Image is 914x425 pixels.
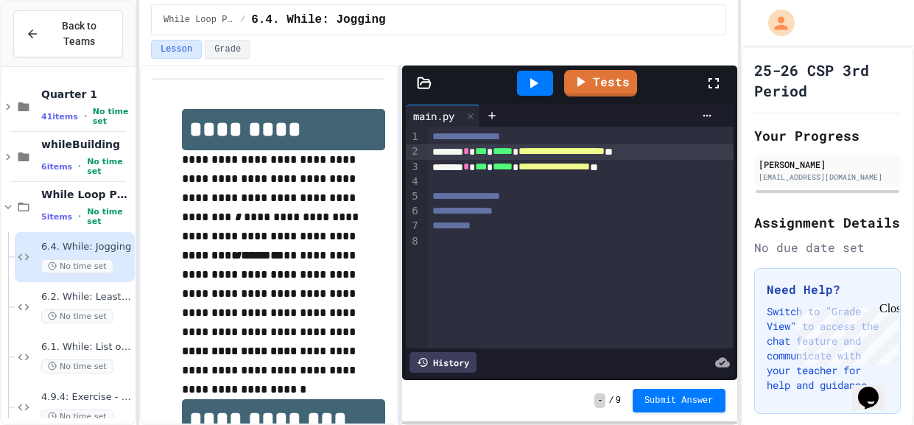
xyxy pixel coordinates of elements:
span: 6.4. While: Jogging [251,11,385,29]
h2: Assignment Details [754,212,901,233]
span: whileBuilding [41,138,132,151]
span: - [594,393,605,408]
span: • [84,110,87,122]
span: No time set [87,157,132,176]
h3: Need Help? [767,281,889,298]
div: 7 [406,219,421,233]
div: My Account [753,6,798,40]
div: [EMAIL_ADDRESS][DOMAIN_NAME] [759,172,897,183]
span: 6.2. While: Least divisor [41,291,132,303]
span: 41 items [41,112,78,122]
div: Chat with us now!Close [6,6,102,94]
span: No time set [87,207,132,226]
p: Switch to "Grade View" to access the chat feature and communicate with your teacher for help and ... [767,304,889,393]
span: / [608,395,614,407]
span: 9 [616,395,621,407]
button: Submit Answer [633,389,725,412]
span: No time set [41,259,113,273]
h1: 25-26 CSP 3rd Period [754,60,901,101]
span: No time set [93,107,132,126]
span: No time set [41,309,113,323]
div: main.py [406,105,480,127]
button: Lesson [151,40,202,59]
a: Tests [564,70,637,96]
span: Quarter 1 [41,88,132,101]
div: 4 [406,175,421,189]
div: 1 [406,130,421,144]
span: While Loop Projects [41,188,132,201]
button: Grade [205,40,250,59]
span: • [78,161,81,172]
div: 2 [406,144,421,159]
span: 6 items [41,162,72,172]
div: 6 [406,204,421,219]
span: Back to Teams [48,18,110,49]
iframe: chat widget [852,366,899,410]
span: 6.1. While: List of squares [41,341,132,354]
div: 3 [406,160,421,175]
span: 4.9.4: Exercise - Higher or Lower I [41,391,132,404]
div: 8 [406,234,421,249]
span: • [78,211,81,222]
button: Back to Teams [13,10,123,57]
div: History [409,352,477,373]
span: No time set [41,359,113,373]
div: main.py [406,108,462,124]
span: 5 items [41,212,72,222]
div: [PERSON_NAME] [759,158,897,171]
div: No due date set [754,239,901,256]
div: 5 [406,189,421,204]
span: Submit Answer [644,395,714,407]
span: No time set [41,410,113,424]
span: / [240,14,245,26]
span: 6.4. While: Jogging [41,241,132,253]
h2: Your Progress [754,125,901,146]
iframe: chat widget [792,302,899,365]
span: While Loop Projects [164,14,234,26]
